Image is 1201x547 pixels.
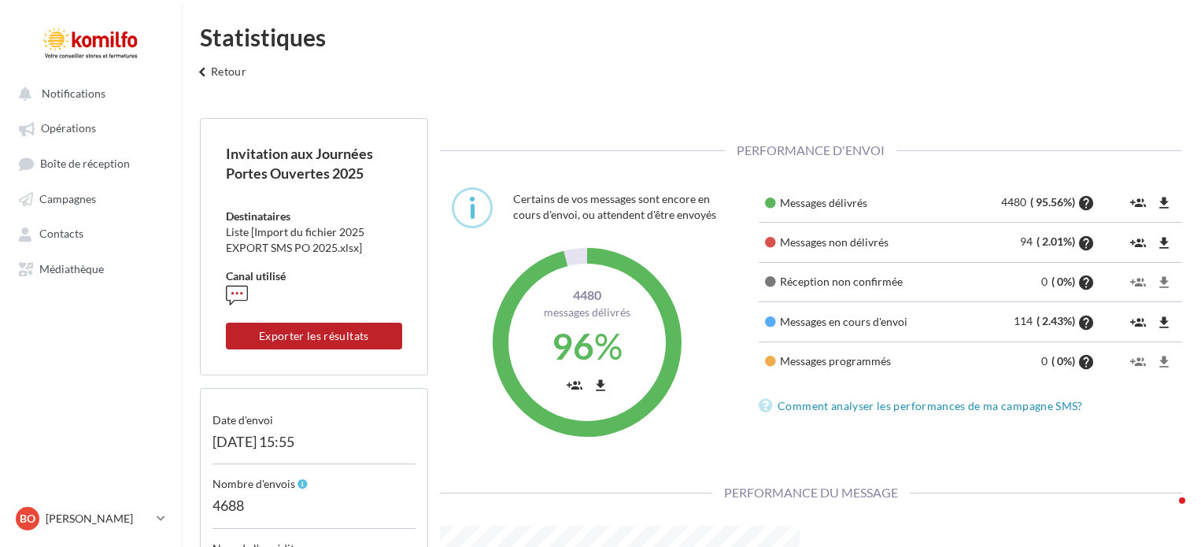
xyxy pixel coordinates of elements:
button: group_add [1126,229,1150,255]
button: file_download [1152,269,1176,295]
div: Certains de vos messages sont encore en cours d'envoi, ou attendent d'être envoyés [513,187,735,227]
button: group_add [1126,349,1150,375]
span: Campagnes [39,192,96,205]
i: help [1077,235,1095,251]
a: Comment analyser les performances de ma campagne SMS? [759,397,1089,416]
button: group_add [563,371,586,397]
i: file_download [1156,315,1172,331]
p: [PERSON_NAME] [46,511,150,527]
span: 0 [1041,354,1051,368]
button: Exporter les résultats [226,323,402,349]
i: file_download [1156,195,1172,211]
button: file_download [1152,229,1176,255]
div: Statistiques [200,25,1182,49]
span: Messages délivrés [544,305,630,319]
span: ( 2.43%) [1037,314,1075,327]
span: 94 [1020,235,1037,248]
a: Médiathèque [9,254,172,283]
a: BO [PERSON_NAME] [13,504,168,534]
button: file_download [589,371,612,397]
span: ( 0%) [1051,275,1075,288]
td: Messages non délivrés [759,223,962,262]
iframe: Intercom live chat [1147,493,1185,531]
i: help [1077,315,1095,331]
button: file_download [1152,190,1176,216]
i: file_download [1156,235,1172,251]
div: % [520,320,654,372]
span: Opérations [41,122,96,135]
span: Performance du message [712,485,910,500]
button: group_add [1126,190,1150,216]
button: Notifications [9,79,165,107]
i: help [1077,275,1095,290]
span: Boîte de réception [40,157,130,170]
i: file_download [1156,275,1172,290]
span: Notifications [42,87,105,100]
i: group_add [1130,235,1146,251]
a: Opérations [9,113,172,142]
a: Boîte de réception [9,149,172,178]
a: Campagnes [9,184,172,213]
a: Contacts [9,219,172,247]
span: Performance d'envoi [725,142,896,157]
i: group_add [567,378,582,394]
div: 4688 [212,492,416,528]
i: group_add [1130,195,1146,211]
span: ( 0%) [1051,354,1075,368]
span: 4480 [1001,195,1030,209]
button: group_add [1126,309,1150,334]
td: Messages délivrés [759,183,962,223]
i: file_download [1156,354,1172,370]
i: group_add [1130,354,1146,370]
div: Liste [Import du fichier 2025 EXPORT SMS PO 2025.xlsx] [226,224,402,256]
span: Nombre d'envois [212,477,295,490]
div: [DATE] 15:55 [212,428,416,465]
i: file_download [593,378,608,394]
span: Contacts [39,227,83,241]
div: Date d'envoi [212,401,416,428]
td: Messages en cours d'envoi [759,302,962,342]
span: 0 [1041,275,1051,288]
i: group_add [1130,275,1146,290]
i: help [1077,195,1095,211]
td: Messages programmés [759,342,962,381]
div: Invitation aux Journées Portes Ouvertes 2025 [226,144,402,183]
span: ( 95.56%) [1030,195,1075,209]
i: group_add [1130,315,1146,331]
span: 96 [552,324,594,368]
i: help [1077,354,1095,370]
i: keyboard_arrow_left [194,65,211,80]
span: ( 2.01%) [1037,235,1075,248]
button: file_download [1152,309,1176,334]
span: Médiathèque [39,262,104,275]
span: Destinataires [226,209,290,223]
td: Réception non confirmée [759,262,962,301]
span: 4480 [520,286,654,305]
span: BO [20,511,35,527]
button: Retour [187,61,253,93]
button: group_add [1126,269,1150,295]
span: 114 [1014,314,1037,327]
span: Canal utilisé [226,269,286,283]
button: file_download [1152,349,1176,375]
